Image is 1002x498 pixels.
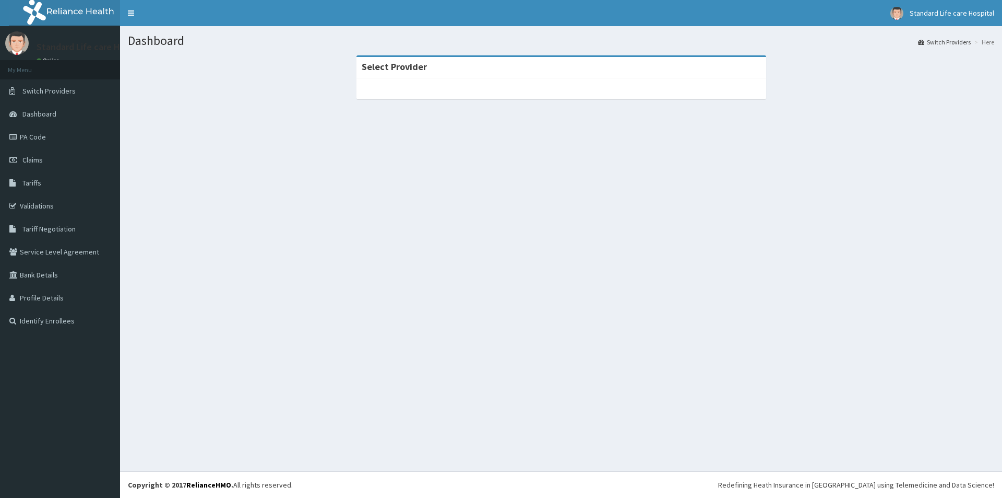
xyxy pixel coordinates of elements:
[972,38,994,47] li: Here
[37,42,148,52] p: Standard Life care Hospital
[37,57,62,64] a: Online
[120,471,1002,498] footer: All rights reserved.
[186,480,231,490] a: RelianceHMO
[890,7,903,20] img: User Image
[5,31,29,55] img: User Image
[128,480,233,490] strong: Copyright © 2017 .
[22,224,76,234] span: Tariff Negotiation
[910,8,994,18] span: Standard Life care Hospital
[22,86,76,96] span: Switch Providers
[22,178,41,188] span: Tariffs
[22,109,56,119] span: Dashboard
[362,61,427,73] strong: Select Provider
[128,34,994,48] h1: Dashboard
[22,155,43,165] span: Claims
[718,480,994,490] div: Redefining Heath Insurance in [GEOGRAPHIC_DATA] using Telemedicine and Data Science!
[918,38,971,47] a: Switch Providers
